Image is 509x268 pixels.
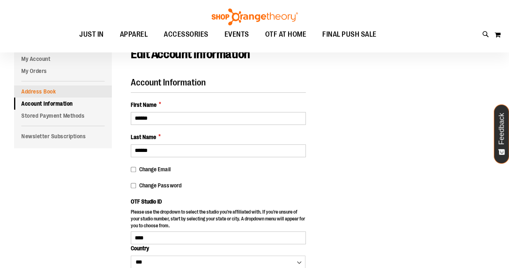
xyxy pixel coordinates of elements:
[498,113,505,145] span: Feedback
[322,25,377,44] span: FINAL PUSH SALE
[14,98,112,110] a: Account Information
[131,47,250,61] span: Edit Account Information
[14,85,112,98] a: Address Book
[131,198,162,205] span: OTF Studio ID
[112,25,156,44] a: APPAREL
[131,101,157,109] span: First Name
[314,25,385,44] a: FINAL PUSH SALE
[156,25,216,44] a: ACCESSORIES
[79,25,104,44] span: JUST IN
[210,8,299,25] img: Shop Orangetheory
[14,65,112,77] a: My Orders
[71,25,112,44] a: JUST IN
[225,25,249,44] span: EVENTS
[14,110,112,122] a: Stored Payment Methods
[131,209,305,231] p: Please use the dropdown to select the studio you're affiliated with. If you're unsure of your stu...
[164,25,208,44] span: ACCESSORIES
[14,53,112,65] a: My Account
[131,77,205,87] span: Account Information
[14,130,112,142] a: Newsletter Subscriptions
[257,25,315,44] a: OTF AT HOME
[120,25,148,44] span: APPAREL
[139,166,170,172] span: Change Email
[216,25,257,44] a: EVENTS
[131,245,149,251] span: Country
[494,104,509,164] button: Feedback - Show survey
[139,182,181,189] span: Change Password
[265,25,307,44] span: OTF AT HOME
[131,133,156,141] span: Last Name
